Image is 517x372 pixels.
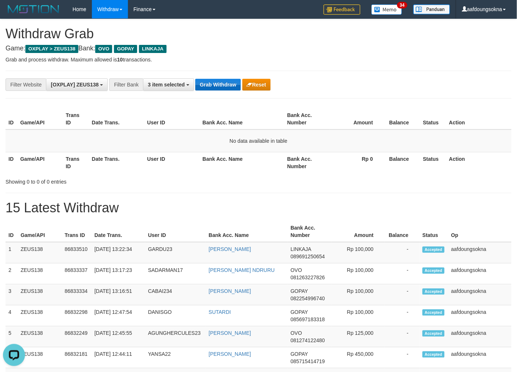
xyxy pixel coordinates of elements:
a: SUTARDI [209,309,231,315]
button: [OXPLAY] ZEUS138 [46,78,108,91]
th: Balance [384,152,420,173]
th: Action [446,152,511,173]
h1: Withdraw Grab [6,26,511,41]
th: User ID [144,152,200,173]
td: ZEUS138 [18,326,62,347]
td: No data available in table [6,130,511,152]
span: Accepted [422,288,445,295]
th: Balance [385,221,420,242]
td: Rp 100,000 [332,284,385,305]
span: Accepted [422,268,445,274]
th: Rp 0 [330,152,384,173]
td: SADARMAN17 [145,263,206,284]
th: Bank Acc. Name [206,221,288,242]
span: GOPAY [290,288,308,294]
button: Open LiveChat chat widget [3,3,25,25]
th: Date Trans. [92,221,145,242]
td: - [385,326,420,347]
td: 3 [6,284,18,305]
img: MOTION_logo.png [6,4,61,15]
th: ID [6,221,18,242]
button: Reset [242,79,271,91]
td: - [385,305,420,326]
td: Rp 450,000 [332,347,385,368]
span: Copy 089691250654 to clipboard [290,254,325,259]
span: GOPAY [114,45,137,53]
td: - [385,347,420,368]
th: Status [420,152,446,173]
span: Accepted [422,247,445,253]
th: Trans ID [63,109,89,130]
td: aafdoungsokna [448,284,511,305]
a: [PERSON_NAME] [209,246,251,252]
th: Trans ID [62,221,92,242]
th: Trans ID [63,152,89,173]
span: Accepted [422,330,445,337]
td: ZEUS138 [18,305,62,326]
td: 86832249 [62,326,92,347]
td: aafdoungsokna [448,305,511,326]
td: DANISGO [145,305,206,326]
td: Rp 100,000 [332,242,385,263]
td: 5 [6,326,18,347]
span: 34 [397,2,407,8]
td: ZEUS138 [18,242,62,263]
a: [PERSON_NAME] [209,351,251,357]
td: Rp 125,000 [332,326,385,347]
td: aafdoungsokna [448,242,511,263]
a: [PERSON_NAME] [209,330,251,336]
td: aafdoungsokna [448,347,511,368]
h1: 15 Latest Withdraw [6,201,511,215]
p: Grab and process withdraw. Maximum allowed is transactions. [6,56,511,63]
span: [OXPLAY] ZEUS138 [51,82,99,88]
td: 86833510 [62,242,92,263]
span: OVO [95,45,112,53]
td: 86832181 [62,347,92,368]
td: GARDU23 [145,242,206,263]
td: 2 [6,263,18,284]
img: Feedback.jpg [324,4,360,15]
th: Bank Acc. Name [200,109,284,130]
td: 86833334 [62,284,92,305]
span: OVO [290,267,302,273]
span: OXPLAY > ZEUS138 [25,45,78,53]
td: ZEUS138 [18,263,62,284]
td: 86832298 [62,305,92,326]
th: Status [420,221,448,242]
th: ID [6,109,17,130]
td: CABAI234 [145,284,206,305]
td: [DATE] 13:16:51 [92,284,145,305]
span: 3 item selected [148,82,185,88]
td: [DATE] 12:45:55 [92,326,145,347]
th: Date Trans. [89,109,145,130]
th: Game/API [18,221,62,242]
th: Balance [384,109,420,130]
th: Action [446,109,511,130]
td: aafdoungsokna [448,326,511,347]
th: User ID [144,109,200,130]
span: Copy 081263227826 to clipboard [290,274,325,280]
span: OVO [290,330,302,336]
th: Bank Acc. Name [200,152,284,173]
div: Filter Website [6,78,46,91]
th: Amount [332,221,385,242]
span: Accepted [422,309,445,316]
h4: Game: Bank: [6,45,511,52]
a: [PERSON_NAME] NDRURU [209,267,275,273]
td: 4 [6,305,18,326]
span: Copy 082254996740 to clipboard [290,295,325,301]
th: Bank Acc. Number [284,109,330,130]
button: Grab Withdraw [195,79,240,91]
td: 86833337 [62,263,92,284]
td: aafdoungsokna [448,263,511,284]
th: User ID [145,221,206,242]
td: Rp 100,000 [332,263,385,284]
td: 1 [6,242,18,263]
td: AGUNGHERCULES23 [145,326,206,347]
img: Button%20Memo.svg [371,4,402,15]
th: Op [448,221,511,242]
td: - [385,263,420,284]
span: GOPAY [290,351,308,357]
strong: 10 [117,57,123,63]
th: Bank Acc. Number [288,221,332,242]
